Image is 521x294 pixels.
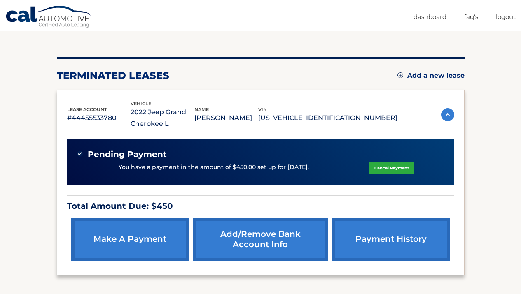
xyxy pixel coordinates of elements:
[88,149,167,160] span: Pending Payment
[131,106,194,130] p: 2022 Jeep Grand Cherokee L
[397,72,403,78] img: add.svg
[57,69,169,82] h2: terminated leases
[194,106,209,112] span: name
[131,101,151,106] span: vehicle
[258,112,397,124] p: [US_VEHICLE_IDENTIFICATION_NUMBER]
[67,106,107,112] span: lease account
[67,112,131,124] p: #44455533780
[332,218,450,261] a: payment history
[71,218,189,261] a: make a payment
[369,162,414,174] a: Cancel Payment
[193,218,328,261] a: Add/Remove bank account info
[397,72,465,80] a: Add a new lease
[5,5,92,29] a: Cal Automotive
[194,112,258,124] p: [PERSON_NAME]
[441,108,454,121] img: accordion-active.svg
[496,10,516,23] a: Logout
[119,163,309,172] p: You have a payment in the amount of $450.00 set up for [DATE].
[414,10,446,23] a: Dashboard
[67,199,454,213] p: Total Amount Due: $450
[464,10,478,23] a: FAQ's
[77,151,83,157] img: check-green.svg
[258,106,267,112] span: vin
